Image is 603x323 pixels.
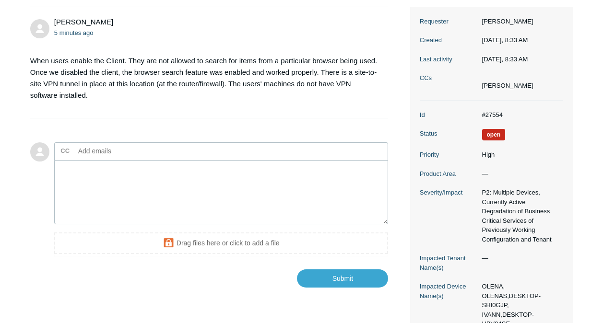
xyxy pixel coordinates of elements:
[482,36,528,44] time: 08/20/2025, 08:33
[482,56,528,63] time: 08/20/2025, 08:33
[477,17,564,26] dd: [PERSON_NAME]
[420,169,477,179] dt: Product Area
[420,73,477,83] dt: CCs
[477,150,564,160] dd: High
[482,129,506,140] span: We are working on a response for you
[60,144,70,158] label: CC
[54,29,94,36] time: 08/20/2025, 08:33
[477,188,564,244] dd: P2: Multiple Devices, Currently Active Degradation of Business Critical Services of Previously Wo...
[420,35,477,45] dt: Created
[420,150,477,160] dt: Priority
[54,18,113,26] span: Quentin Merricks
[477,110,564,120] dd: #27554
[54,160,389,225] textarea: Add your reply
[74,144,177,158] input: Add emails
[420,110,477,120] dt: Id
[482,81,533,91] li: Jeremy Hargis
[420,282,477,300] dt: Impacted Device Name(s)
[420,254,477,272] dt: Impacted Tenant Name(s)
[420,129,477,138] dt: Status
[30,55,379,101] p: When users enable the Client. They are not allowed to search for items from a particular browser ...
[477,169,564,179] dd: —
[297,269,388,288] input: Submit
[477,254,564,263] dd: —
[420,17,477,26] dt: Requester
[420,188,477,197] dt: Severity/Impact
[420,55,477,64] dt: Last activity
